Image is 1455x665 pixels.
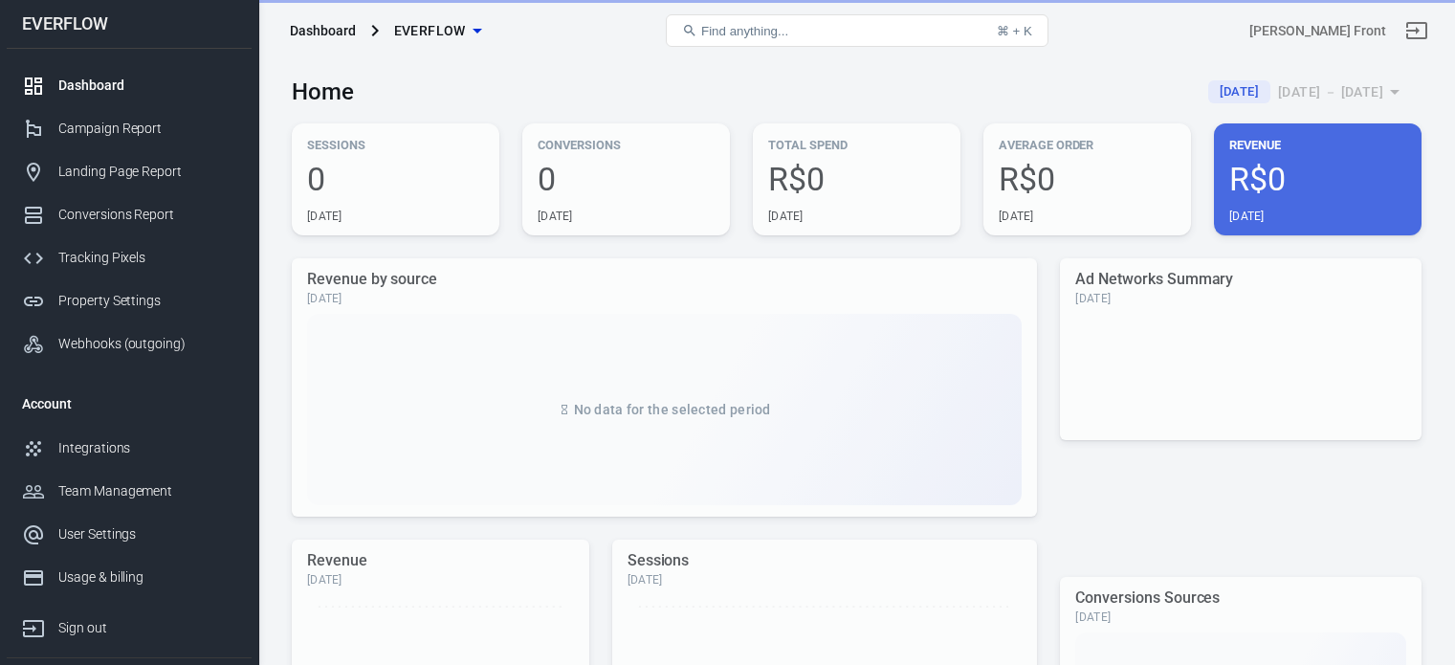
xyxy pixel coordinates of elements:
div: User Settings [58,524,236,544]
div: EVERFLOW [7,15,252,33]
div: Conversions Report [58,205,236,225]
div: Account id: KGa5hiGJ [1249,21,1386,41]
span: Find anything... [701,24,788,38]
a: Webhooks (outgoing) [7,322,252,366]
div: Tracking Pixels [58,248,236,268]
div: Sign out [58,618,236,638]
a: Sign out [1394,8,1440,54]
a: Integrations [7,427,252,470]
li: Account [7,381,252,427]
span: EVERFLOW [394,19,466,43]
div: Integrations [58,438,236,458]
button: Find anything...⌘ + K [666,14,1048,47]
a: Usage & billing [7,556,252,599]
div: Dashboard [58,76,236,96]
a: Landing Page Report [7,150,252,193]
div: Usage & billing [58,567,236,587]
div: Landing Page Report [58,162,236,182]
a: Team Management [7,470,252,513]
a: User Settings [7,513,252,556]
div: ⌘ + K [997,24,1032,38]
h3: Home [292,78,354,105]
div: Dashboard [290,21,356,40]
a: Conversions Report [7,193,252,236]
div: Webhooks (outgoing) [58,334,236,354]
a: Tracking Pixels [7,236,252,279]
div: Campaign Report [58,119,236,139]
a: Property Settings [7,279,252,322]
a: Dashboard [7,64,252,107]
button: EVERFLOW [386,13,489,49]
div: Team Management [58,481,236,501]
a: Campaign Report [7,107,252,150]
div: Property Settings [58,291,236,311]
a: Sign out [7,599,252,650]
